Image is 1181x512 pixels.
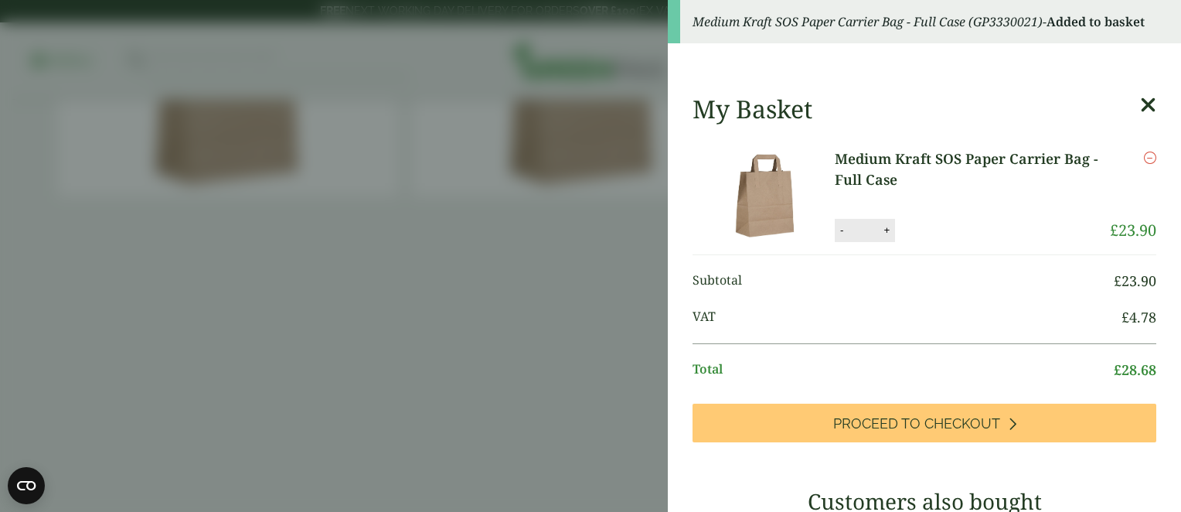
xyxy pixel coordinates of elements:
bdi: 4.78 [1121,308,1156,326]
img: Medium Kraft SOS Paper Carrier Bag-Full Case-0 [696,148,835,241]
a: Remove this item [1144,148,1156,167]
span: £ [1110,220,1118,241]
strong: Added to basket [1047,13,1145,30]
span: Total [693,360,1114,381]
bdi: 23.90 [1110,220,1156,241]
h2: My Basket [693,94,812,124]
em: Medium Kraft SOS Paper Carrier Bag - Full Case (GP3330021) [693,13,1043,30]
span: £ [1114,271,1121,290]
bdi: 28.68 [1114,360,1156,379]
span: VAT [693,307,1121,328]
span: Subtotal [693,271,1114,292]
bdi: 23.90 [1114,271,1156,290]
a: Medium Kraft SOS Paper Carrier Bag - Full Case [835,148,1110,190]
button: Open CMP widget [8,467,45,504]
span: Proceed to Checkout [833,415,1000,432]
button: + [879,224,894,237]
span: £ [1114,360,1121,379]
button: - [836,224,848,237]
span: £ [1121,308,1129,326]
a: Proceed to Checkout [693,404,1156,442]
